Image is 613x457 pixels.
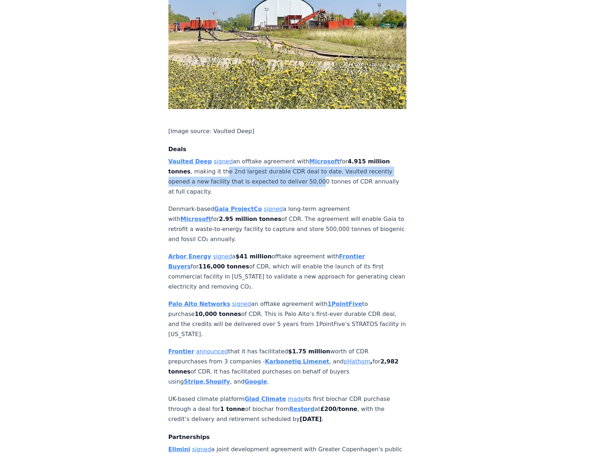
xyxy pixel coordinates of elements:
a: Shopify [206,378,230,385]
a: Google [244,378,267,385]
a: 1PointFive [328,300,362,307]
a: Microsoft [180,216,211,222]
a: Glad Climate [244,395,286,402]
strong: Partnerships [168,434,210,440]
p: Denmark-based a long-term agreement with for of CDR. The agreement will enable Gaia to retrofit a... [168,204,407,244]
p: a offtake agreement with for of CDR, which will enable the launch of its first commercial facilit... [168,252,407,292]
a: Vaulted Deep [168,158,212,165]
a: Stripe [184,378,204,385]
strong: 10,000 tonnes [195,311,241,317]
a: made [288,395,304,402]
a: Arbor Energy [168,253,211,260]
strong: 116,000 tonnes [199,263,249,270]
p: that it has facilitated worth of CDR prepurchases from 3 companies - , , and for of CDR. It has f... [168,347,407,387]
strong: [DATE] [300,416,322,422]
p: an offtake agreement with to purchase of CDR. This is Palo Alto’s first-ever durable CDR deal, an... [168,299,407,339]
strong: $1.75 million [288,348,330,355]
strong: , [344,358,373,365]
a: pHathom [344,358,370,365]
a: Palo Alto Networks [168,300,230,307]
a: signed [264,205,283,212]
strong: 2.95 million tonnes [219,216,281,222]
strong: $41 million [236,253,272,260]
a: Elimini [168,446,190,453]
a: announced [196,348,228,355]
a: Gaia ProjectCo [214,205,262,212]
a: Limenet [303,358,329,365]
a: signed [214,158,233,165]
p: UK-based climate platform its first biochar CDR purchase through a deal for of biochar from at , ... [168,394,407,424]
a: Restord [289,406,315,412]
a: Frontier Buyers [168,253,365,270]
a: signed [192,446,211,453]
a: signed [213,253,232,260]
a: signed [232,300,251,307]
p: an offtake agreement with for , making it the 2nd largest durable CDR deal to date. Vaulted recen... [168,157,407,197]
a: Karbonetiq [265,358,301,365]
strong: £200/tonne [320,406,357,412]
strong: 1 tonne [220,406,245,412]
a: Frontier [168,348,194,355]
a: Microsoft [309,158,340,165]
strong: Deals [168,146,186,153]
p: [Image source: Vaulted Deep] [168,126,407,136]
